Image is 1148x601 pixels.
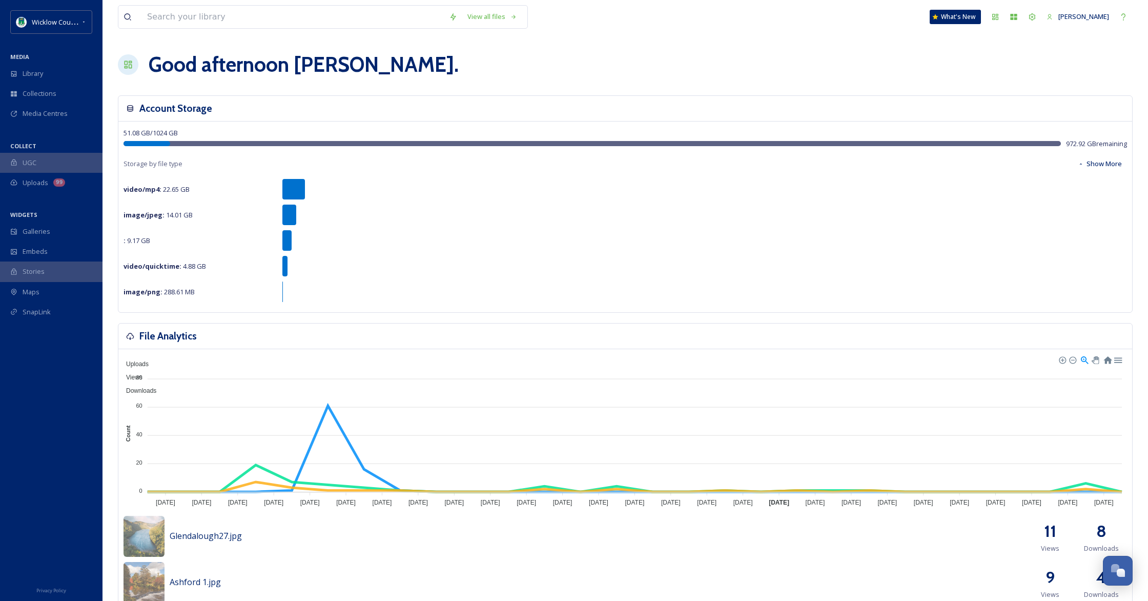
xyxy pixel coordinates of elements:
[1084,590,1119,599] span: Downloads
[124,236,126,245] strong: :
[136,374,142,380] tspan: 80
[625,499,644,506] tspan: [DATE]
[170,576,221,588] span: Ashford 1.jpg
[192,499,211,506] tspan: [DATE]
[1041,7,1114,27] a: [PERSON_NAME]
[1096,565,1106,590] h2: 4
[23,227,50,236] span: Galleries
[125,425,131,442] text: Count
[300,499,320,506] tspan: [DATE]
[1058,12,1109,21] span: [PERSON_NAME]
[118,387,156,394] span: Downloads
[373,499,392,506] tspan: [DATE]
[136,431,142,437] tspan: 40
[36,587,66,594] span: Privacy Policy
[769,499,789,506] tspan: [DATE]
[23,247,48,256] span: Embeds
[170,530,242,542] span: Glendalough27.jpg
[149,49,459,80] h1: Good afternoon [PERSON_NAME] .
[23,109,68,118] span: Media Centres
[16,17,27,27] img: download%20(9).png
[10,53,29,61] span: MEDIA
[1045,565,1055,590] h2: 9
[914,499,933,506] tspan: [DATE]
[124,128,178,137] span: 51.08 GB / 1024 GB
[53,178,65,187] div: 99
[1084,544,1119,553] span: Downloads
[139,101,212,116] h3: Account Storage
[697,499,716,506] tspan: [DATE]
[1041,590,1059,599] span: Views
[1044,519,1056,544] h2: 11
[1092,356,1098,363] div: Panning
[142,6,444,28] input: Search your library
[1080,355,1089,364] div: Selection Zoom
[1103,556,1133,586] button: Open Chat
[136,403,142,409] tspan: 60
[124,262,181,271] strong: video/quicktime :
[517,499,536,506] tspan: [DATE]
[10,142,36,150] span: COLLECT
[118,360,149,368] span: Uploads
[124,185,190,194] span: 22.65 GB
[553,499,572,506] tspan: [DATE]
[139,329,197,344] h3: File Analytics
[23,69,43,78] span: Library
[661,499,681,506] tspan: [DATE]
[139,488,142,494] tspan: 0
[23,307,51,317] span: SnapLink
[1069,356,1076,363] div: Zoom Out
[1094,499,1114,506] tspan: [DATE]
[444,499,464,506] tspan: [DATE]
[950,499,969,506] tspan: [DATE]
[118,374,142,381] span: Views
[1073,154,1127,174] button: Show More
[32,17,104,27] span: Wicklow County Council
[877,499,897,506] tspan: [DATE]
[228,499,248,506] tspan: [DATE]
[1103,355,1112,364] div: Reset Zoom
[589,499,608,506] tspan: [DATE]
[136,459,142,466] tspan: 20
[124,185,161,194] strong: video/mp4 :
[986,499,1006,506] tspan: [DATE]
[36,584,66,596] a: Privacy Policy
[462,7,522,27] a: View all files
[23,158,36,168] span: UGC
[124,287,195,296] span: 288.61 MB
[842,499,861,506] tspan: [DATE]
[124,236,150,245] span: 9.17 GB
[1058,356,1065,363] div: Zoom In
[336,499,356,506] tspan: [DATE]
[124,262,206,271] span: 4.88 GB
[264,499,283,506] tspan: [DATE]
[806,499,825,506] tspan: [DATE]
[23,178,48,188] span: Uploads
[23,89,56,98] span: Collections
[124,159,182,169] span: Storage by file type
[1096,519,1106,544] h2: 8
[124,287,162,296] strong: image/png :
[930,10,981,24] a: What's New
[124,516,165,557] img: Glendalough27.jpg
[10,211,37,218] span: WIDGETS
[1066,139,1127,149] span: 972.92 GB remaining
[1022,499,1041,506] tspan: [DATE]
[23,267,45,276] span: Stories
[124,210,165,219] strong: image/jpeg :
[1058,499,1077,506] tspan: [DATE]
[23,287,39,297] span: Maps
[156,499,175,506] tspan: [DATE]
[733,499,753,506] tspan: [DATE]
[1113,355,1122,364] div: Menu
[124,210,193,219] span: 14.01 GB
[1041,544,1059,553] span: Views
[408,499,428,506] tspan: [DATE]
[481,499,500,506] tspan: [DATE]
